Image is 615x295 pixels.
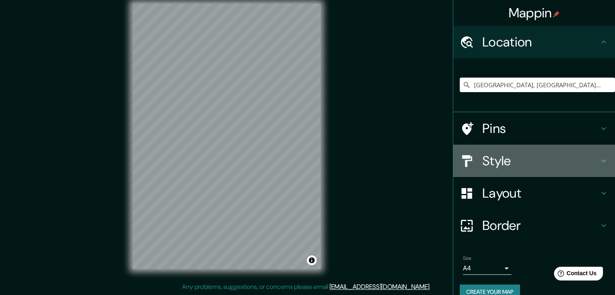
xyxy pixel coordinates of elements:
h4: Border [482,217,599,234]
div: Border [453,209,615,242]
div: Pins [453,112,615,145]
div: Layout [453,177,615,209]
h4: Style [482,153,599,169]
p: Any problems, suggestions, or concerns please email . [182,282,431,292]
button: Toggle attribution [307,255,317,265]
img: pin-icon.png [553,11,560,17]
iframe: Help widget launcher [543,263,606,286]
h4: Layout [482,185,599,201]
canvas: Map [133,4,321,269]
div: . [432,282,433,292]
label: Size [463,255,471,262]
h4: Pins [482,120,599,137]
div: Style [453,145,615,177]
div: A4 [463,262,511,275]
div: . [431,282,432,292]
h4: Location [482,34,599,50]
input: Pick your city or area [460,78,615,92]
a: [EMAIL_ADDRESS][DOMAIN_NAME] [330,282,429,291]
div: Location [453,26,615,58]
h4: Mappin [509,5,560,21]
